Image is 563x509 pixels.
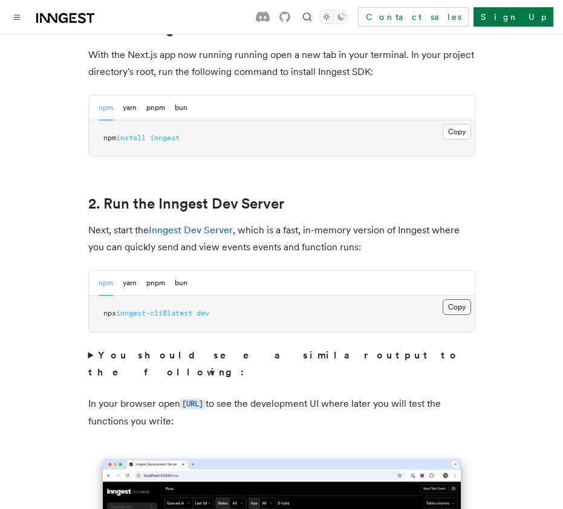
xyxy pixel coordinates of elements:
[180,399,206,409] code: [URL]
[10,10,24,24] button: Toggle navigation
[149,224,233,236] a: Inngest Dev Server
[103,134,116,142] span: npm
[88,349,460,378] strong: You should see a similar output to the following:
[319,10,348,24] button: Toggle dark mode
[123,271,137,296] button: yarn
[103,309,116,317] span: npx
[116,309,192,317] span: inngest-cli@latest
[88,347,475,381] summary: You should see a similar output to the following:
[88,47,475,80] p: With the Next.js app now running running open a new tab in your terminal. In your project directo...
[474,7,553,27] a: Sign Up
[146,271,165,296] button: pnpm
[180,398,206,409] a: [URL]
[88,222,475,256] p: Next, start the , which is a fast, in-memory version of Inngest where you can quickly send and vi...
[358,7,469,27] a: Contact sales
[175,96,187,120] button: bun
[99,271,113,296] button: npm
[443,299,471,315] button: Copy
[146,96,165,120] button: pnpm
[88,195,284,212] a: 2. Run the Inngest Dev Server
[99,96,113,120] button: npm
[116,134,146,142] span: install
[175,271,187,296] button: bun
[197,309,209,317] span: dev
[123,96,137,120] button: yarn
[443,124,471,140] button: Copy
[88,395,475,430] p: In your browser open to see the development UI where later you will test the functions you write:
[150,134,180,142] span: inngest
[300,10,314,24] button: Find something...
